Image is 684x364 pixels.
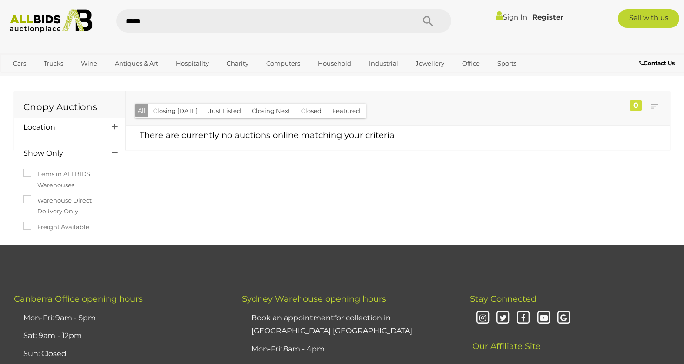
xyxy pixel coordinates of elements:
span: Sydney Warehouse opening hours [242,294,386,304]
a: Jewellery [409,56,450,71]
li: Mon-Fri: 8am - 4pm [249,340,447,358]
button: Closing [DATE] [148,104,203,118]
li: Sun: Closed [21,345,219,363]
a: Sports [491,56,523,71]
img: Allbids.com.au [5,9,97,33]
button: Just Listed [203,104,247,118]
a: Household [312,56,357,71]
a: Sign In [496,13,527,21]
a: Office [456,56,486,71]
a: Charity [221,56,255,71]
i: Youtube [536,310,552,326]
li: Sat: 9am - 12pm [21,327,219,345]
h1: Cnopy Auctions [23,102,116,112]
a: Wine [75,56,103,71]
button: Closed [295,104,327,118]
i: Google [556,310,572,326]
a: Antiques & Art [109,56,164,71]
a: [GEOGRAPHIC_DATA] [7,71,85,86]
li: Mon-Fri: 9am - 5pm [21,309,219,327]
span: Our Affiliate Site [470,327,541,351]
span: There are currently no auctions online matching your criteria [140,130,395,140]
i: Twitter [495,310,511,326]
h4: Location [23,123,98,132]
span: Stay Connected [470,294,536,304]
div: 0 [630,100,642,111]
label: Warehouse Direct - Delivery Only [23,195,116,217]
a: Contact Us [639,58,677,68]
button: All [135,104,148,117]
span: Canberra Office opening hours [14,294,143,304]
a: Book an appointmentfor collection in [GEOGRAPHIC_DATA] [GEOGRAPHIC_DATA] [251,313,412,336]
button: Closing Next [246,104,296,118]
a: Hospitality [170,56,215,71]
a: Industrial [363,56,404,71]
a: Trucks [38,56,69,71]
button: Search [405,9,451,33]
label: Freight Available [23,222,89,232]
button: Featured [327,104,366,118]
a: Cars [7,56,32,71]
h4: Show Only [23,149,98,158]
i: Instagram [475,310,491,326]
i: Facebook [515,310,531,326]
b: Contact Us [639,60,675,66]
u: Book an appointment [251,313,334,322]
a: Sell with us [618,9,679,28]
span: | [529,12,531,22]
a: Computers [260,56,306,71]
label: Items in ALLBIDS Warehouses [23,169,116,191]
a: Register [532,13,563,21]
